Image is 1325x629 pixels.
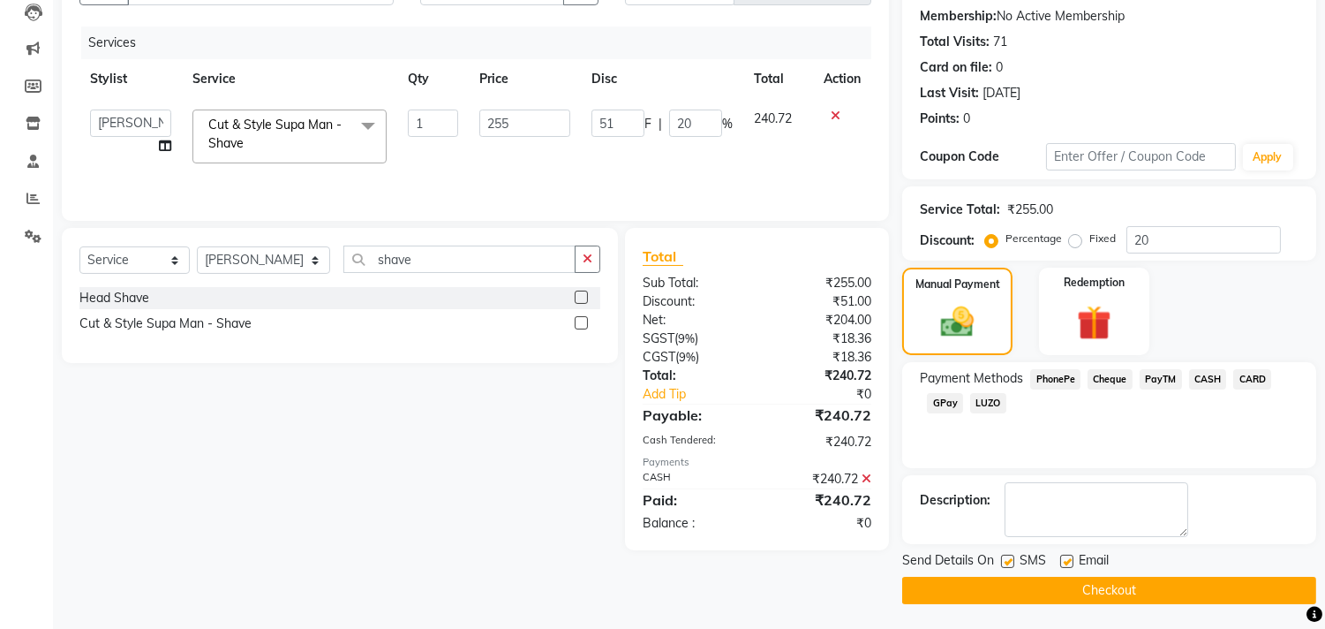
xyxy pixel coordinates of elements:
[629,514,757,533] div: Balance :
[920,7,1299,26] div: No Active Membership
[679,350,696,364] span: 9%
[79,59,182,99] th: Stylist
[757,348,885,367] div: ₹18.36
[920,201,1000,219] div: Service Total:
[743,59,813,99] th: Total
[643,247,683,266] span: Total
[629,470,757,489] div: CASH
[813,59,871,99] th: Action
[779,385,885,404] div: ₹0
[920,58,992,77] div: Card on file:
[1233,369,1271,390] span: CARD
[757,367,885,385] div: ₹240.72
[659,115,662,133] span: |
[643,349,675,365] span: CGST
[757,292,885,311] div: ₹51.00
[982,84,1020,102] div: [DATE]
[902,577,1316,604] button: Checkout
[629,367,757,385] div: Total:
[1079,551,1109,573] span: Email
[678,331,695,345] span: 9%
[1007,201,1053,219] div: ₹255.00
[757,514,885,533] div: ₹0
[722,115,733,133] span: %
[920,7,997,26] div: Membership:
[81,27,885,59] div: Services
[629,274,757,292] div: Sub Total:
[629,348,757,367] div: ( )
[920,231,975,250] div: Discount:
[1089,231,1116,246] label: Fixed
[629,385,779,404] a: Add Tip
[79,314,252,333] div: Cut & Style Supa Man - Shave
[757,311,885,330] div: ₹204.00
[757,470,885,489] div: ₹240.72
[343,246,576,273] input: Search or Scan
[993,33,1007,51] div: 71
[963,110,970,128] div: 0
[920,110,960,128] div: Points:
[930,303,983,341] img: _cash.svg
[927,393,963,413] span: GPay
[902,551,994,573] span: Send Details On
[1030,369,1080,390] span: PhonePe
[1140,369,1182,390] span: PayTM
[644,115,651,133] span: F
[1064,275,1125,291] label: Redemption
[1046,143,1235,171] input: Enter Offer / Coupon Code
[757,489,885,511] div: ₹240.72
[920,369,1023,388] span: Payment Methods
[757,433,885,451] div: ₹240.72
[1005,231,1062,246] label: Percentage
[1066,301,1122,345] img: _gift.svg
[469,59,581,99] th: Price
[581,59,743,99] th: Disc
[397,59,469,99] th: Qty
[1189,369,1227,390] span: CASH
[182,59,397,99] th: Service
[629,330,757,348] div: ( )
[757,405,885,426] div: ₹240.72
[754,110,792,126] span: 240.72
[629,311,757,330] div: Net:
[244,135,252,151] a: x
[915,277,1000,292] label: Manual Payment
[1020,551,1046,573] span: SMS
[920,148,1046,166] div: Coupon Code
[996,58,1003,77] div: 0
[757,274,885,292] div: ₹255.00
[970,393,1006,413] span: LUZO
[920,491,990,510] div: Description:
[629,405,757,426] div: Payable:
[208,117,342,151] span: Cut & Style Supa Man - Shave
[79,289,149,307] div: Head Shave
[643,455,871,470] div: Payments
[757,330,885,348] div: ₹18.36
[629,489,757,511] div: Paid:
[920,84,979,102] div: Last Visit:
[643,330,674,346] span: SGST
[1088,369,1133,390] span: Cheque
[629,433,757,451] div: Cash Tendered:
[1243,144,1293,171] button: Apply
[629,292,757,311] div: Discount:
[920,33,990,51] div: Total Visits:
